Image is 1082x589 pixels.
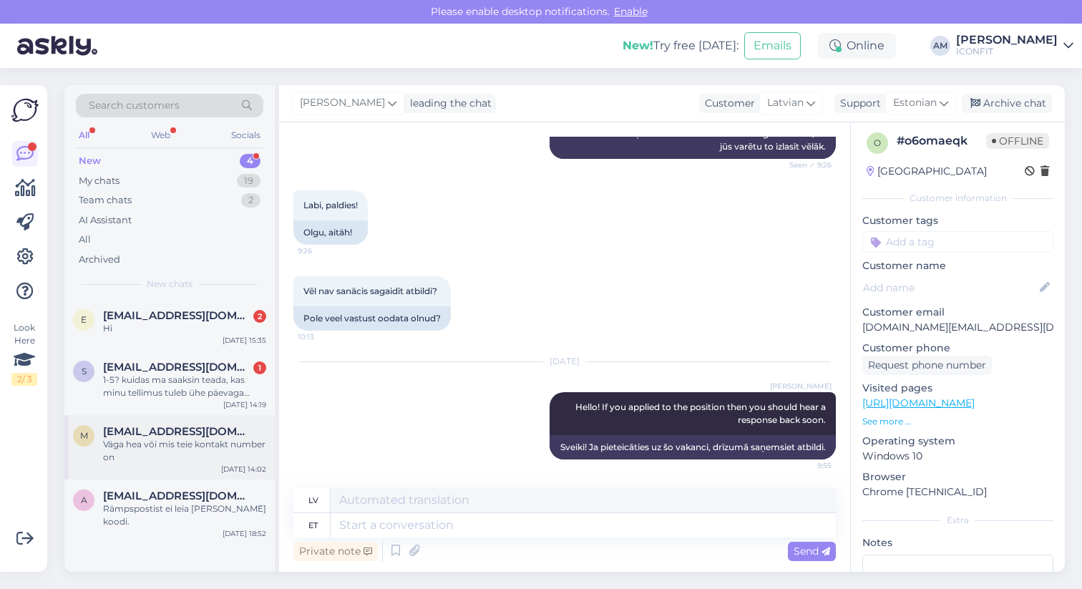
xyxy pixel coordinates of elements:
[79,174,120,188] div: My chats
[293,542,378,561] div: Private note
[893,95,937,111] span: Estonian
[986,133,1049,149] span: Offline
[862,356,992,375] div: Request phone number
[228,126,263,145] div: Socials
[794,545,830,558] span: Send
[862,213,1053,228] p: Customer tags
[79,213,132,228] div: AI Assistant
[221,464,266,474] div: [DATE] 14:02
[874,137,881,148] span: o
[308,488,318,512] div: lv
[575,401,828,425] span: Hello! If you applied to the position then you should hear a response back soon.
[862,485,1053,500] p: Chrome [TECHNICAL_ID]
[770,381,832,391] span: [PERSON_NAME]
[223,528,266,539] div: [DATE] 18:52
[11,373,37,386] div: 2 / 3
[103,425,252,438] span: meeliskask88@gmail.com
[623,37,739,54] div: Try free [DATE]:
[103,490,252,502] span: andri.jyrisson@gmail.com
[778,460,832,471] span: 9:55
[253,310,266,323] div: 2
[293,306,451,331] div: Pole veel vastust oodata olnud?
[956,46,1058,57] div: ICONFIT
[862,320,1053,335] p: [DOMAIN_NAME][EMAIL_ADDRESS][DOMAIN_NAME]
[223,335,266,346] div: [DATE] 15:35
[862,469,1053,485] p: Browser
[862,535,1053,550] p: Notes
[103,502,266,528] div: Rämpspostist ei leia [PERSON_NAME] koodi.
[293,355,836,368] div: [DATE]
[862,381,1053,396] p: Visited pages
[11,97,39,124] img: Askly Logo
[863,280,1037,296] input: Add name
[962,94,1052,113] div: Archive chat
[253,361,266,374] div: 1
[103,374,266,399] div: 1-5? kuidas ma saaksin teada, kas minu tellimus tuleb ühe päevaga [PERSON_NAME] või läheb aega tö...
[82,366,87,376] span: s
[699,96,755,111] div: Customer
[240,154,260,168] div: 4
[76,126,92,145] div: All
[80,430,88,441] span: m
[300,95,385,111] span: [PERSON_NAME]
[862,305,1053,320] p: Customer email
[103,361,252,374] span: sirje.saimre@gmail.com
[744,32,801,59] button: Emails
[550,435,836,459] div: Sveiki! Ja pieteicāties uz šo vakanci, drīzumā saņemsiet atbildi.
[862,396,975,409] a: [URL][DOMAIN_NAME]
[862,449,1053,464] p: Windows 10
[862,231,1053,253] input: Add a tag
[81,495,87,505] span: a
[862,415,1053,428] p: See more ...
[103,309,252,322] span: elianoconquistador@gmail.com
[862,192,1053,205] div: Customer information
[103,322,266,335] div: Hi
[862,258,1053,273] p: Customer name
[148,126,173,145] div: Web
[930,36,950,56] div: AM
[81,314,87,325] span: e
[404,96,492,111] div: leading the chat
[298,245,351,256] span: 9:26
[834,96,881,111] div: Support
[303,200,358,210] span: Labi, paldies!
[867,164,987,179] div: [GEOGRAPHIC_DATA]
[147,278,192,291] span: New chats
[79,193,132,208] div: Team chats
[79,253,120,267] div: Archived
[623,39,653,52] b: New!
[79,233,91,247] div: All
[79,154,101,168] div: New
[818,33,896,59] div: Online
[956,34,1058,46] div: [PERSON_NAME]
[298,331,351,342] span: 10:13
[237,174,260,188] div: 19
[862,434,1053,449] p: Operating system
[103,438,266,464] div: Väga hea või mis teie kontakt number on
[293,220,368,245] div: Olgu, aitäh!
[767,95,804,111] span: Latvian
[223,399,266,410] div: [DATE] 14:19
[308,513,318,537] div: et
[778,160,832,170] span: Seen ✓ 9:26
[897,132,986,150] div: # o6omaeqk
[862,341,1053,356] p: Customer phone
[241,193,260,208] div: 2
[303,286,437,296] span: Vēl nav sanācis sagaidīt atbildi?
[610,5,652,18] span: Enable
[956,34,1073,57] a: [PERSON_NAME]ICONFIT
[89,98,180,113] span: Search customers
[11,321,37,386] div: Look Here
[862,514,1053,527] div: Extra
